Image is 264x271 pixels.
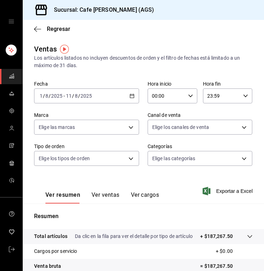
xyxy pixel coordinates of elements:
[39,155,90,162] span: Elige los tipos de orden
[75,93,78,99] input: --
[152,155,196,162] span: Elige las categorías
[216,248,253,255] p: + $0.00
[34,44,57,54] div: Ventas
[47,26,70,32] span: Regresar
[200,262,253,270] p: = $187,267.50
[64,93,65,99] span: -
[34,212,253,221] p: Resumen
[131,191,159,204] button: Ver cargos
[34,262,61,270] p: Venta bruta
[92,191,120,204] button: Ver ventas
[34,233,67,240] p: Total artículos
[200,233,233,240] p: + $187,267.50
[66,93,72,99] input: --
[152,124,209,131] span: Elige los canales de venta
[78,93,80,99] span: /
[43,93,45,99] span: /
[72,93,74,99] span: /
[34,54,253,69] div: Los artículos listados no incluyen descuentos de orden y el filtro de fechas está limitado a un m...
[34,26,70,32] button: Regresar
[148,81,197,86] label: Hora inicio
[34,248,77,255] p: Cargos por servicio
[148,113,253,118] label: Canal de venta
[34,144,139,149] label: Tipo de orden
[60,45,69,54] img: Tooltip marker
[45,191,80,204] button: Ver resumen
[39,93,43,99] input: --
[45,191,159,204] div: navigation tabs
[75,233,193,240] p: Da clic en la fila para ver el detalle por tipo de artículo
[45,93,49,99] input: --
[203,81,253,86] label: Hora fin
[148,144,253,149] label: Categorías
[39,124,75,131] span: Elige las marcas
[51,93,63,99] input: ----
[48,6,154,14] h3: Sucursal: Cafe [PERSON_NAME] (AGS)
[49,93,51,99] span: /
[204,187,253,195] button: Exportar a Excel
[34,81,139,86] label: Fecha
[34,113,139,118] label: Marca
[9,18,14,24] button: open drawer
[80,93,92,99] input: ----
